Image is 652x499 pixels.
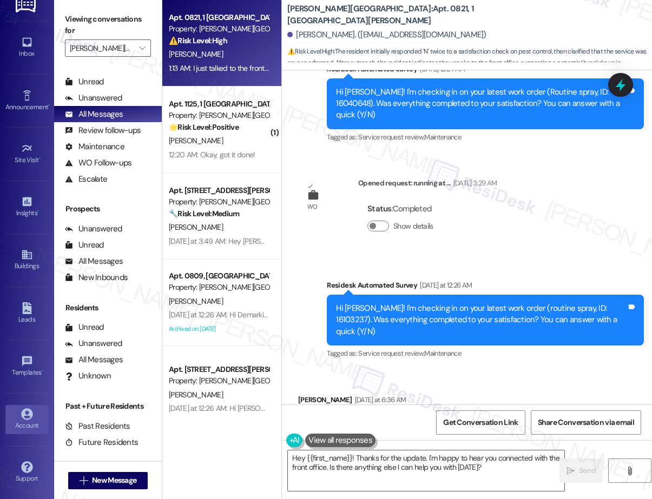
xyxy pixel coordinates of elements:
div: New Inbounds [65,272,128,283]
span: [PERSON_NAME] [169,49,223,59]
div: Residesk Automated Survey [327,280,644,295]
span: New Message [92,475,136,486]
div: Review follow-ups [65,125,141,136]
span: • [42,367,43,375]
button: New Message [68,472,148,489]
div: [PERSON_NAME]. ([EMAIL_ADDRESS][DOMAIN_NAME]) [287,29,486,41]
a: Buildings [5,245,49,275]
div: Unanswered [65,338,122,349]
div: Prospects [54,203,162,215]
div: Unread [65,239,104,251]
div: Hi [PERSON_NAME]! I'm checking in on your latest work order (routine spray, ID: 16103237). Was ev... [336,303,627,337]
div: Property: [PERSON_NAME][GEOGRAPHIC_DATA] [169,196,269,208]
label: Viewing conversations for [65,11,151,39]
b: [PERSON_NAME][GEOGRAPHIC_DATA]: Apt. 0821, 1 [GEOGRAPHIC_DATA][PERSON_NAME] [287,3,504,26]
span: Share Conversation via email [538,417,634,428]
div: WO [307,201,318,212]
label: Show details [393,221,433,232]
span: Maintenance [424,132,461,142]
span: [PERSON_NAME] [169,136,223,145]
a: Templates • [5,352,49,381]
div: 12:20 AM: Okay, got it done! [169,150,255,159]
a: Account [5,405,49,434]
div: Hi [PERSON_NAME]! I'm checking in on your latest work order (Routine spray, ID: 16040648). Was ev... [336,87,627,121]
strong: ⚠️ Risk Level: High [287,47,334,56]
span: [PERSON_NAME] [169,296,223,306]
div: Apt. 1125, 1 [GEOGRAPHIC_DATA][PERSON_NAME] [169,98,269,110]
strong: 🔧 Risk Level: Medium [169,209,239,218]
a: Insights • [5,192,49,222]
span: Service request review , [358,132,424,142]
div: Property: [PERSON_NAME][GEOGRAPHIC_DATA] [169,23,269,35]
div: Apt. [STREET_ADDRESS][PERSON_NAME] [169,185,269,196]
span: Send [579,465,596,476]
strong: 🌟 Risk Level: Positive [169,122,239,132]
input: All communities [70,39,134,57]
div: Past Residents [65,421,130,432]
i:  [80,476,88,485]
div: Archived on [DATE] [168,322,270,336]
textarea: Hey {{first_name}}! Thanks for the update. I'm happy to hear you connected with the front office.... [288,450,564,491]
a: Leads [5,299,49,328]
span: • [48,102,50,109]
div: Apt. 0809, [GEOGRAPHIC_DATA][PERSON_NAME] [169,270,269,282]
i:  [567,467,575,475]
div: Tagged as: [327,129,644,145]
div: Maintenance [65,141,124,152]
div: Past + Future Residents [54,401,162,412]
div: Opened request: running at ... [358,177,497,192]
div: Property: [PERSON_NAME][GEOGRAPHIC_DATA] [169,375,269,387]
i:  [625,467,634,475]
div: All Messages [65,354,123,365]
span: • [39,155,41,162]
div: WO Follow-ups [65,157,131,169]
button: Send [559,458,603,483]
div: Unread [65,76,104,88]
div: Property: [PERSON_NAME][GEOGRAPHIC_DATA] [169,110,269,121]
span: [PERSON_NAME] [169,222,223,232]
span: Get Conversation Link [443,417,518,428]
button: Get Conversation Link [436,410,525,435]
span: • [37,208,39,215]
div: Property: [PERSON_NAME][GEOGRAPHIC_DATA] [169,282,269,293]
div: All Messages [65,109,123,120]
span: Service request review , [358,349,424,358]
div: : Completed [367,201,438,217]
a: Support [5,458,49,487]
span: Maintenance [424,349,461,358]
button: Share Conversation via email [531,410,641,435]
span: [PERSON_NAME] [169,390,223,400]
div: [DATE] at 12:26 AM [417,280,472,291]
div: [DATE] 3:29 AM [451,177,497,189]
div: Escalate [65,174,107,185]
div: Unknown [65,370,111,382]
div: 1:13 AM: I just talked to the front office. [169,63,285,73]
div: [DATE] at 6:36 AM [352,394,406,405]
b: Status [367,203,392,214]
div: Residesk Automated Survey [327,63,644,78]
div: Apt. [STREET_ADDRESS][PERSON_NAME] [169,364,269,375]
a: Site Visit • [5,139,49,169]
div: Future Residents [65,437,138,448]
div: All Messages [65,256,123,267]
div: Residents [54,302,162,314]
a: Inbox [5,33,49,62]
span: : The resident initially responded 'N' twice to a satisfaction check on pest control, then clarif... [287,46,652,92]
i:  [139,44,145,52]
div: Unanswered [65,92,122,104]
strong: ⚠️ Risk Level: High [169,36,227,45]
div: Unread [65,322,104,333]
div: Apt. 0821, 1 [GEOGRAPHIC_DATA][PERSON_NAME] [169,12,269,23]
div: Unanswered [65,223,122,235]
div: [PERSON_NAME] [298,394,406,409]
div: Tagged as: [327,345,644,361]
